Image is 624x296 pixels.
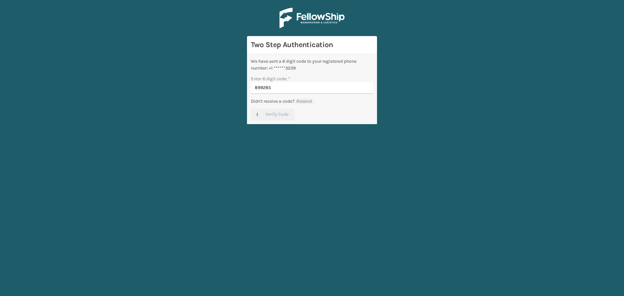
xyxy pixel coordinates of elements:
[251,40,373,50] h3: Two Step Authentication
[294,98,314,104] button: Resend
[251,58,373,71] div: We have sent a 6 digit code to your registered phone number: +1 ******3239
[251,98,294,105] p: Didn't receive a code?
[251,75,290,82] label: Enter 6 digit code:
[279,8,344,28] img: Logo
[251,109,294,120] button: Verify Code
